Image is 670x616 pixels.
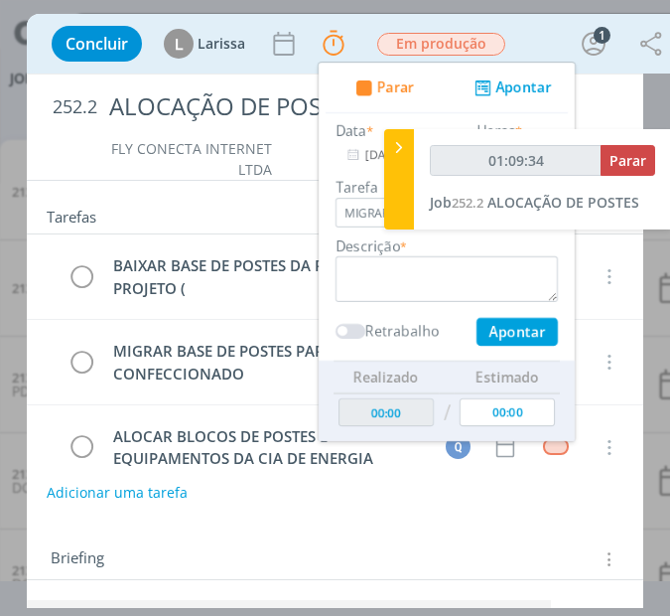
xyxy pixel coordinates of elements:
span: Larissa [198,37,245,51]
span: Briefing [51,546,104,572]
button: Parar [350,77,414,98]
div: Q [446,434,470,459]
div: L [164,29,194,59]
span: Parar [609,151,646,170]
label: Data [335,120,366,141]
button: Q [443,432,472,462]
span: 252.2 [53,96,97,118]
td: / [439,393,456,434]
span: 252.2 [452,194,483,212]
button: Apontar [476,318,558,346]
th: Realizado [334,361,439,392]
button: Apontar [469,77,552,98]
span: ALOCAÇÃO DE POSTES [487,193,639,212]
label: Horas [476,120,515,141]
button: Em produção [376,32,506,57]
label: Tarefa [335,177,558,198]
div: 1 [594,27,610,44]
button: LLarissa [164,29,245,59]
div: ALOCAR BLOCOS DE POSTES E EQUIPAMENTOS DA CIA DE ENERGIA [104,424,427,471]
div: MIGRAR BASE DE POSTES PARA O MUB CONFECCIONADO [104,339,427,385]
input: Data [335,141,460,169]
th: Estimado [455,361,560,392]
span: Concluir [66,36,128,52]
a: FLY CONECTA INTERNET LTDA [111,139,272,178]
div: BAIXAR BASE DE POSTES DA REGIÃO DO PROJETO ( [104,253,427,300]
button: Parar [601,145,655,176]
button: 1 [578,28,609,60]
label: Descrição [335,235,400,256]
div: dialog [27,14,643,608]
span: Em produção [377,33,505,56]
div: ALOCAÇÃO DE POSTES [101,82,617,131]
span: Parar [377,80,414,94]
span: Tarefas [47,203,96,227]
button: Concluir [52,26,142,62]
button: Adicionar uma tarefa [46,475,189,511]
a: Job252.2ALOCAÇÃO DE POSTES [430,193,639,212]
label: Retrabalho [365,320,439,341]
